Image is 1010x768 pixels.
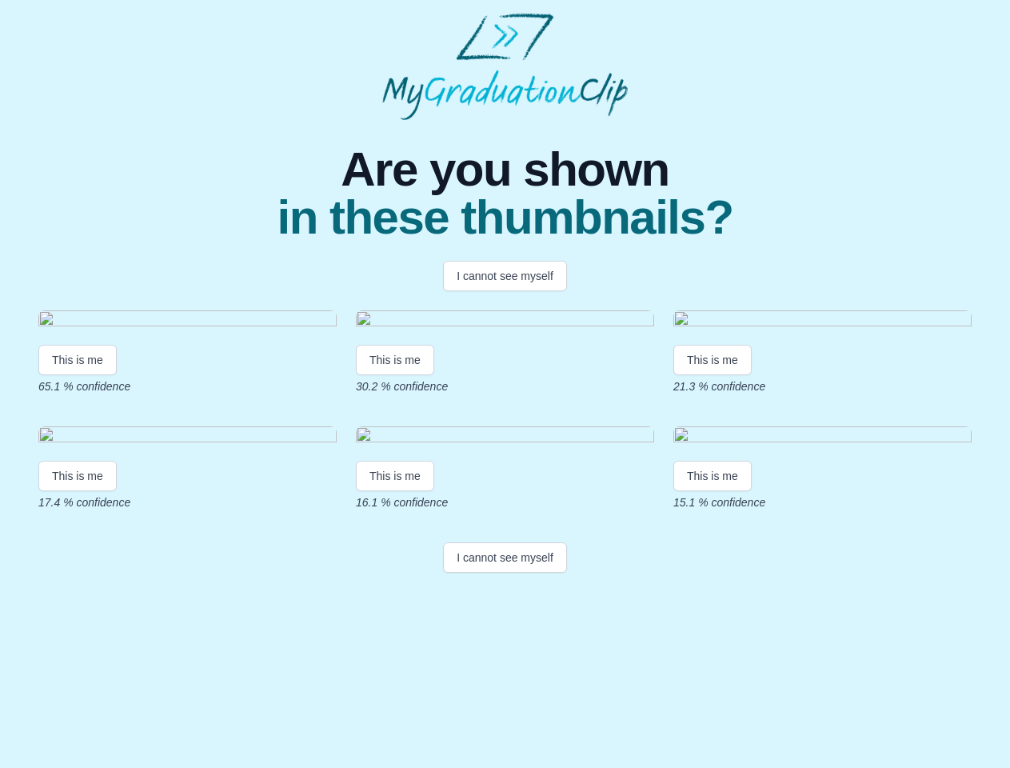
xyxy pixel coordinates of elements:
button: This is me [356,345,434,375]
button: This is me [356,461,434,491]
img: MyGraduationClip [382,13,629,120]
p: 15.1 % confidence [673,494,972,510]
button: This is me [673,345,752,375]
p: 21.3 % confidence [673,378,972,394]
button: I cannot see myself [443,261,567,291]
img: 684488af3c039991da6c955bd9a67190822c472c.gif [38,310,337,332]
button: This is me [673,461,752,491]
button: This is me [38,461,117,491]
span: Are you shown [277,146,733,194]
img: 1808356c26169639248fc8e3c83d64e88e517599.gif [38,426,337,448]
img: 755a8784de2163524683f2836abfaf8782da38ce.gif [673,426,972,448]
button: This is me [38,345,117,375]
img: bcbeabee1035a9ff7383043f7e1858f7bc4194e1.gif [356,426,654,448]
img: 20ce51b908b6ab7e7f8825752e35b01038b221c0.gif [673,310,972,332]
p: 30.2 % confidence [356,378,654,394]
img: 7838831bc3d59b2740df3cb6949771d6a1762424.gif [356,310,654,332]
span: in these thumbnails? [277,194,733,242]
button: I cannot see myself [443,542,567,573]
p: 17.4 % confidence [38,494,337,510]
p: 16.1 % confidence [356,494,654,510]
p: 65.1 % confidence [38,378,337,394]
